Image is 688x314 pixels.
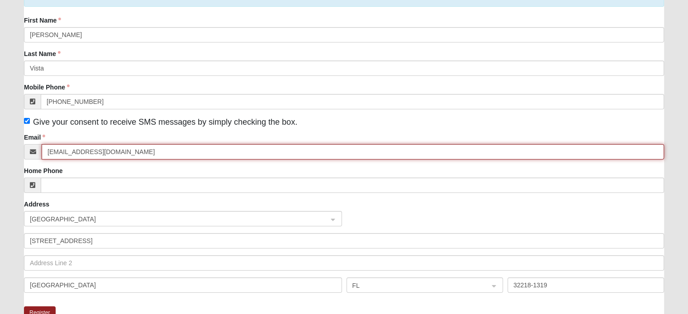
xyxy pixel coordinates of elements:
span: United States [30,214,319,224]
label: Last Name [24,49,61,58]
input: Zip [508,277,664,293]
label: Address [24,200,49,209]
label: Home Phone [24,166,63,175]
span: FL [352,281,481,291]
input: City [24,277,342,293]
label: First Name [24,16,61,25]
label: Email [24,133,45,142]
label: Mobile Phone [24,83,70,92]
span: Give your consent to receive SMS messages by simply checking the box. [33,117,297,127]
input: Address Line 2 [24,255,664,271]
input: Address Line 1 [24,233,664,248]
input: Give your consent to receive SMS messages by simply checking the box. [24,118,30,124]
